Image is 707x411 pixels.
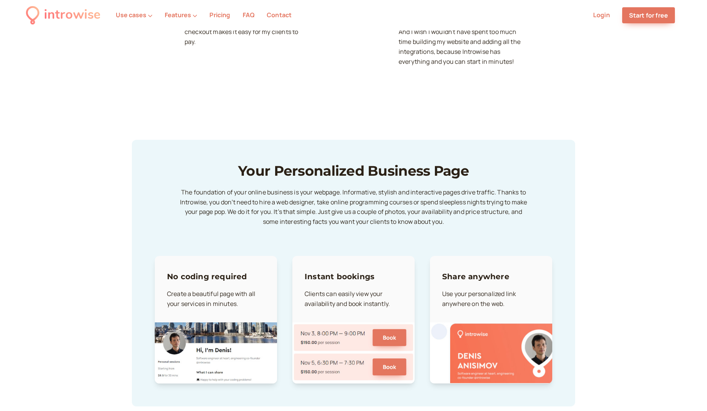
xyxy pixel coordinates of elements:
a: Start for free [622,7,675,23]
h3: Instant bookings [305,270,402,283]
a: Pricing [209,11,230,19]
img: Business page [155,322,277,383]
p: Use your personalized link anywhere on the web. [442,289,540,309]
img: Booking slots [292,322,415,383]
p: The foundation of your online business is your webpage. Informative, stylish and interactive page... [155,188,552,227]
a: Contact [267,11,292,19]
a: introwise [26,5,101,26]
a: Login [593,11,610,19]
p: Create a beautiful page with all your services in minutes. [167,289,265,309]
img: Automatic meta image [430,322,552,383]
h3: Share anywhere [442,270,540,283]
h3: No coding required [167,270,265,283]
p: Clients can easily view your availability and book instantly. [305,289,402,309]
div: introwise [44,5,101,26]
iframe: Chat Widget [569,322,707,411]
a: FAQ [243,11,255,19]
button: Use cases [116,11,152,18]
button: Features [165,11,197,18]
h2: Your Personalized Business Page [155,163,552,179]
